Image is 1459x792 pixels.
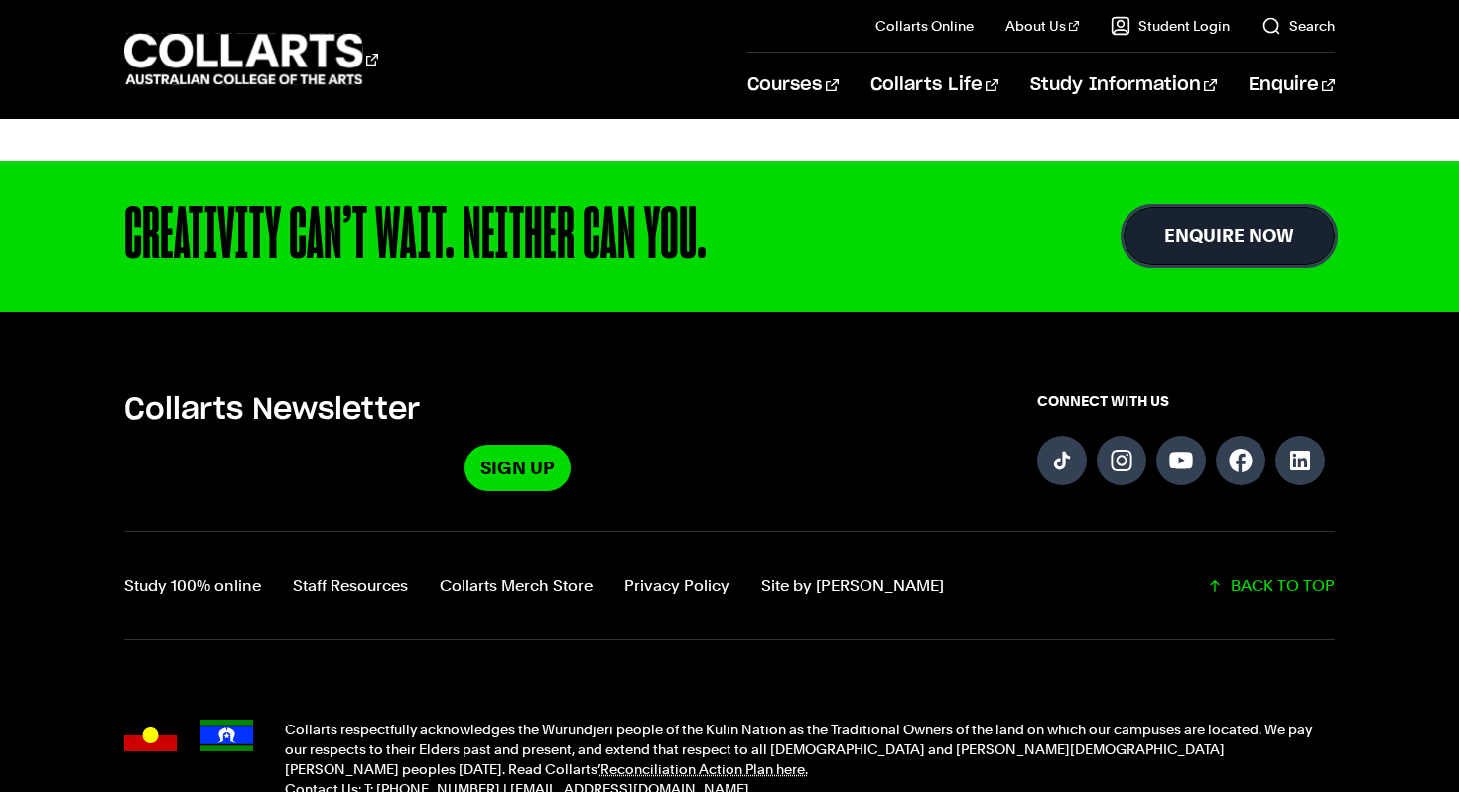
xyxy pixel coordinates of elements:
[124,572,944,599] nav: Footer navigation
[1097,436,1146,485] a: Follow us on Instagram
[1124,207,1335,264] a: Enquire Now
[1216,436,1265,485] a: Follow us on Facebook
[600,761,808,777] a: Reconciliation Action Plan here.
[1037,391,1335,411] span: CONNECT WITH US
[747,53,838,118] a: Courses
[293,572,408,599] a: Staff Resources
[761,572,944,599] a: Site by Calico
[124,200,996,272] div: CREATIVITY CAN’T WAIT. NEITHER CAN YOU.
[124,720,177,751] img: Australian Aboriginal flag
[124,31,378,87] div: Go to homepage
[464,445,571,491] a: Sign Up
[1037,436,1087,485] a: Follow us on TikTok
[1005,16,1079,36] a: About Us
[124,531,1335,640] div: Additional links and back-to-top button
[440,572,593,599] a: Collarts Merch Store
[1030,53,1217,118] a: Study Information
[1111,16,1230,36] a: Student Login
[1207,572,1335,599] a: Scroll back to top of the page
[285,720,1335,779] p: Collarts respectfully acknowledges the Wurundjeri people of the Kulin Nation as the Traditional O...
[124,391,910,429] h5: Collarts Newsletter
[875,16,974,36] a: Collarts Online
[1156,436,1206,485] a: Follow us on YouTube
[200,720,253,751] img: Torres Strait Islander flag
[1261,16,1335,36] a: Search
[624,572,729,599] a: Privacy Policy
[124,572,261,599] a: Study 100% online
[1249,53,1335,118] a: Enquire
[870,53,998,118] a: Collarts Life
[1275,436,1325,485] a: Follow us on LinkedIn
[1037,391,1335,491] div: Connect with us on social media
